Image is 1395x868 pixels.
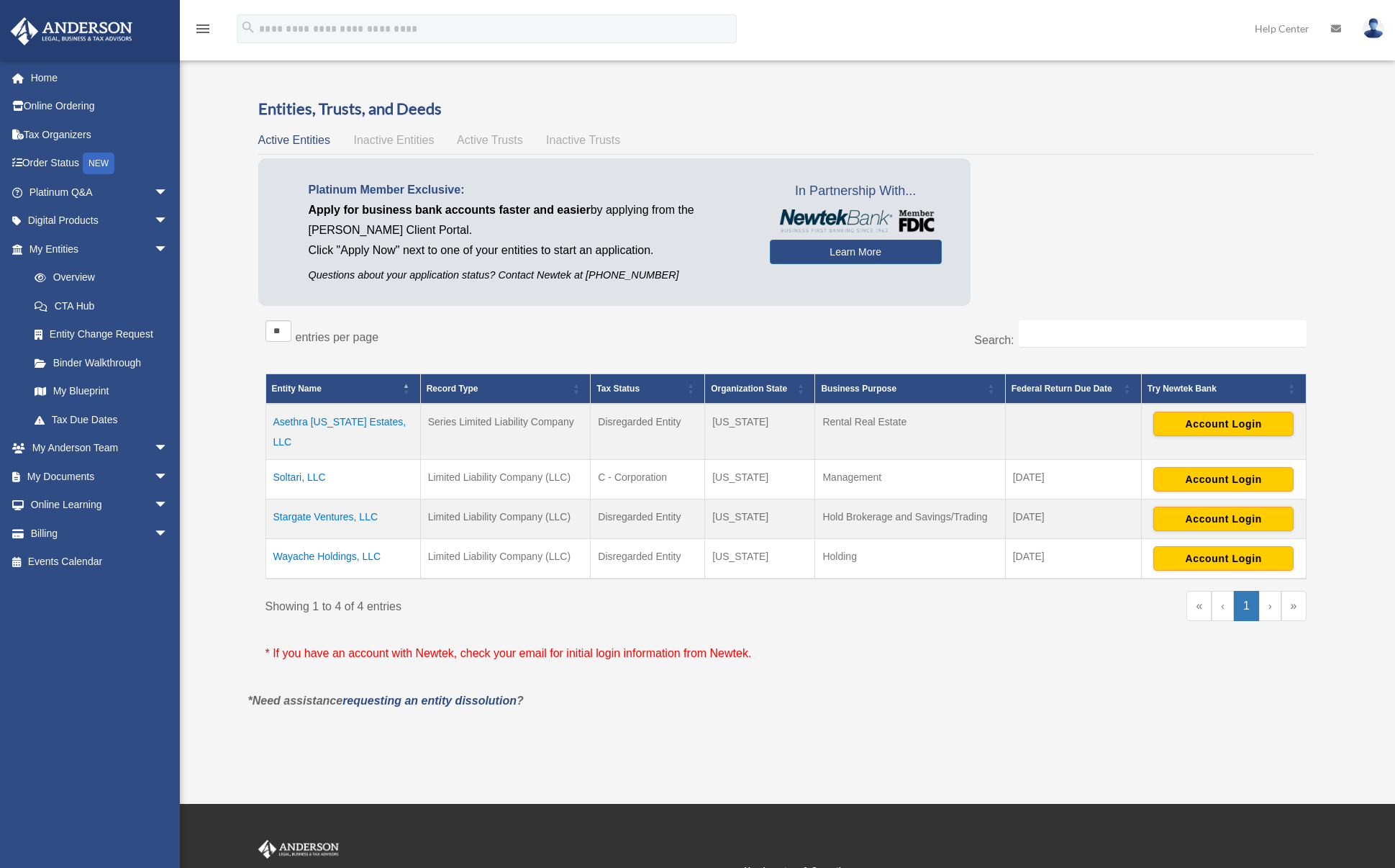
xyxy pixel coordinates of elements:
td: [DATE] [1005,459,1141,499]
a: My Documentsarrow_drop_down [10,462,190,491]
span: Business Purpose [821,384,896,394]
span: In Partnership With... [770,180,942,203]
td: Wayache Holdings, LLC [265,538,420,579]
span: arrow_drop_down [154,178,183,207]
h3: Entities, Trusts, and Deeds [258,98,1314,120]
th: Business Purpose: Activate to sort [815,374,1005,404]
span: Record Type [427,384,478,394]
a: Tax Due Dates [20,405,183,434]
th: Organization State: Activate to sort [705,374,815,404]
p: Platinum Member Exclusive: [309,180,748,200]
p: Questions about your application status? Contact Newtek at [PHONE_NUMBER] [309,266,748,284]
td: [US_STATE] [705,499,815,538]
a: Entity Change Request [20,320,183,349]
a: Online Ordering [10,92,190,121]
a: Online Learningarrow_drop_down [10,491,190,520]
i: search [240,19,256,35]
button: Account Login [1153,546,1294,571]
span: Active Trusts [457,134,523,146]
td: Disregarded Entity [591,499,705,538]
a: Previous [1212,591,1234,621]
a: Learn More [770,240,942,264]
p: by applying from the [PERSON_NAME] Client Portal. [309,200,748,240]
th: Tax Status: Activate to sort [591,374,705,404]
span: Inactive Entities [353,134,434,146]
button: Account Login [1153,507,1294,531]
td: Limited Liability Company (LLC) [420,499,591,538]
button: Account Login [1153,467,1294,492]
a: Last [1281,591,1307,621]
p: * If you have an account with Newtek, check your email for initial login information from Newtek. [265,643,1307,664]
span: Active Entities [258,134,330,146]
i: menu [194,20,212,37]
div: Try Newtek Bank [1148,380,1284,397]
td: [US_STATE] [705,404,815,460]
td: Management [815,459,1005,499]
a: My Entitiesarrow_drop_down [10,235,183,263]
img: User Pic [1363,18,1384,39]
label: entries per page [296,331,379,343]
td: Soltari, LLC [265,459,420,499]
td: Asethra [US_STATE] Estates, LLC [265,404,420,460]
a: Digital Productsarrow_drop_down [10,207,190,235]
td: Disregarded Entity [591,538,705,579]
td: Hold Brokerage and Savings/Trading [815,499,1005,538]
a: Next [1259,591,1281,621]
td: Holding [815,538,1005,579]
em: *Need assistance ? [248,695,524,707]
a: Account Login [1153,512,1294,523]
a: Platinum Q&Aarrow_drop_down [10,178,190,207]
a: CTA Hub [20,291,183,320]
a: Account Login [1153,417,1294,428]
td: Series Limited Liability Company [420,404,591,460]
div: Showing 1 to 4 of 4 entries [265,591,776,617]
label: Search: [974,334,1014,346]
a: Binder Walkthrough [20,348,183,377]
span: Organization State [711,384,787,394]
span: arrow_drop_down [154,462,183,492]
td: [US_STATE] [705,459,815,499]
td: Rental Real Estate [815,404,1005,460]
a: Tax Organizers [10,120,190,149]
td: [DATE] [1005,538,1141,579]
th: Record Type: Activate to sort [420,374,591,404]
td: Disregarded Entity [591,404,705,460]
span: Apply for business bank accounts faster and easier [309,204,591,216]
a: My Blueprint [20,377,183,406]
td: Stargate Ventures, LLC [265,499,420,538]
a: Home [10,63,190,92]
a: menu [194,25,212,37]
span: arrow_drop_down [154,434,183,464]
a: First [1186,591,1212,621]
td: Limited Liability Company (LLC) [420,538,591,579]
a: Events Calendar [10,548,190,577]
img: Anderson Advisors Platinum Portal [6,17,137,45]
span: Entity Name [272,384,322,394]
td: [US_STATE] [705,538,815,579]
span: Inactive Trusts [546,134,620,146]
span: arrow_drop_down [154,207,183,236]
a: My Anderson Teamarrow_drop_down [10,434,190,463]
span: arrow_drop_down [154,491,183,520]
a: Account Login [1153,472,1294,484]
span: arrow_drop_down [154,519,183,548]
span: Tax Status [596,384,640,394]
a: requesting an entity dissolution [342,695,517,707]
a: Overview [20,263,176,292]
img: Anderson Advisors Platinum Portal [255,840,342,859]
span: arrow_drop_down [154,235,183,264]
a: 1 [1234,591,1259,621]
td: Limited Liability Company (LLC) [420,459,591,499]
td: [DATE] [1005,499,1141,538]
th: Try Newtek Bank : Activate to sort [1141,374,1306,404]
a: Account Login [1153,551,1294,563]
a: Billingarrow_drop_down [10,519,190,548]
a: Order StatusNEW [10,149,190,178]
div: NEW [83,153,114,174]
th: Federal Return Due Date: Activate to sort [1005,374,1141,404]
img: NewtekBankLogoSM.png [777,209,935,232]
td: C - Corporation [591,459,705,499]
span: Federal Return Due Date [1012,384,1112,394]
p: Click "Apply Now" next to one of your entities to start an application. [309,240,748,261]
